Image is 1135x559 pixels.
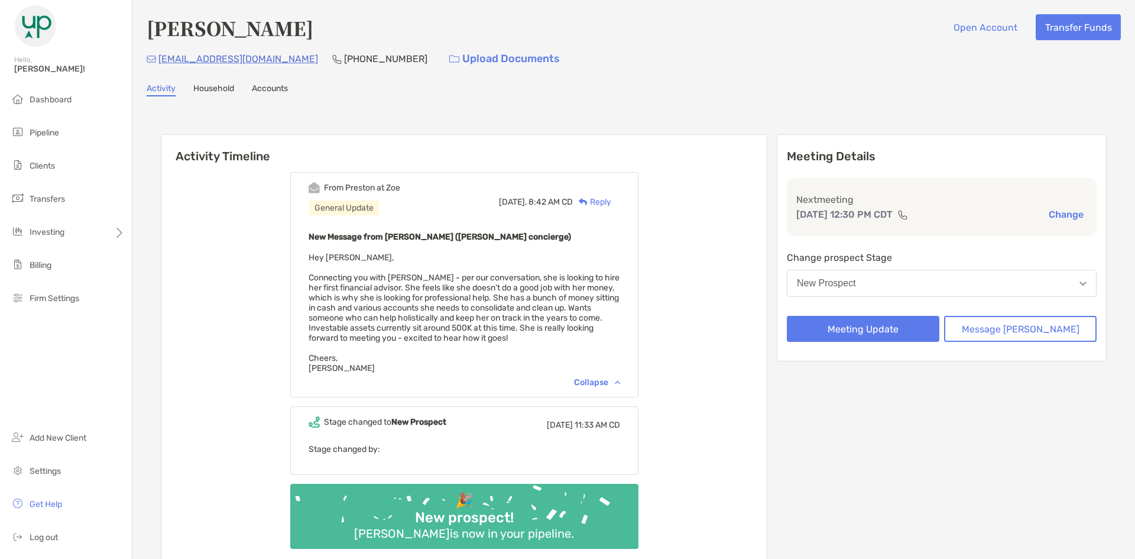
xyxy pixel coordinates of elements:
button: Open Account [944,14,1026,40]
span: [DATE] [547,420,573,430]
div: New Prospect [797,278,856,289]
div: 🎉 [450,492,478,509]
p: [DATE] 12:30 PM CDT [796,207,893,222]
span: 8:42 AM CD [528,197,573,207]
span: Pipeline [30,128,59,138]
img: dashboard icon [11,92,25,106]
p: Change prospect Stage [787,250,1097,265]
img: Zoe Logo [14,5,57,47]
img: Event icon [309,416,320,428]
img: Chevron icon [615,380,620,384]
img: button icon [449,55,459,63]
button: Transfer Funds [1036,14,1121,40]
h4: [PERSON_NAME] [147,14,313,41]
img: clients icon [11,158,25,172]
div: New prospect! [410,509,518,526]
button: Change [1045,208,1087,221]
div: [PERSON_NAME] is now in your pipeline. [349,526,579,541]
span: Clients [30,161,55,171]
span: 11:33 AM CD [575,420,620,430]
img: transfers icon [11,191,25,205]
img: Email Icon [147,56,156,63]
span: [DATE], [499,197,527,207]
a: Accounts [252,83,288,96]
b: New Message from [PERSON_NAME] ([PERSON_NAME] concierge) [309,232,571,242]
span: Hey [PERSON_NAME], Connecting you with [PERSON_NAME] - per our conversation, she is looking to hi... [309,253,620,373]
span: Billing [30,260,51,270]
img: Reply icon [579,198,588,206]
img: firm-settings icon [11,290,25,305]
p: [EMAIL_ADDRESS][DOMAIN_NAME] [158,51,318,66]
img: Event icon [309,182,320,193]
img: logout icon [11,529,25,544]
img: pipeline icon [11,125,25,139]
div: Reply [573,196,611,208]
span: Add New Client [30,433,86,443]
img: communication type [897,210,908,219]
span: Log out [30,532,58,542]
img: billing icon [11,257,25,272]
img: Open dropdown arrow [1079,282,1087,286]
a: Upload Documents [442,46,567,72]
button: New Prospect [787,270,1097,297]
a: Household [193,83,234,96]
p: Meeting Details [787,149,1097,164]
img: Confetti [290,484,638,539]
span: [PERSON_NAME]! [14,64,125,74]
p: Next meeting [796,192,1087,207]
b: New Prospect [391,417,446,427]
img: Phone Icon [332,54,342,64]
span: Settings [30,466,61,476]
div: General Update [309,201,380,215]
a: Activity [147,83,176,96]
img: investing icon [11,224,25,238]
div: From Preston at Zoe [324,183,400,193]
p: [PHONE_NUMBER] [344,51,427,66]
div: Stage changed to [324,417,446,427]
span: Get Help [30,499,62,509]
img: add_new_client icon [11,430,25,444]
h6: Activity Timeline [161,135,767,163]
button: Message [PERSON_NAME] [944,316,1097,342]
img: get-help icon [11,496,25,510]
span: Investing [30,227,64,237]
p: Stage changed by: [309,442,620,457]
img: settings icon [11,463,25,477]
span: Dashboard [30,95,72,105]
button: Meeting Update [787,316,939,342]
span: Transfers [30,194,65,204]
div: Collapse [574,377,620,387]
span: Firm Settings [30,293,79,303]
